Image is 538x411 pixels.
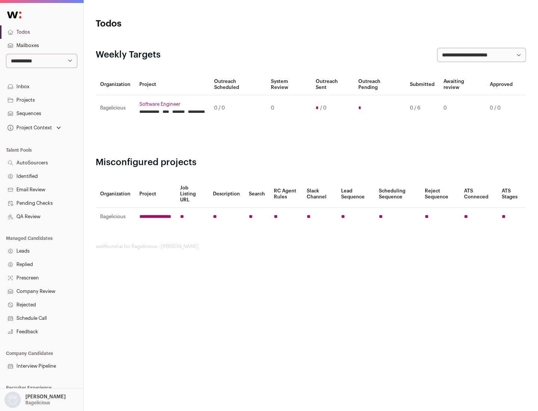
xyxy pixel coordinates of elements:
[485,74,517,95] th: Approved
[135,180,176,208] th: Project
[6,123,62,133] button: Open dropdown
[139,101,205,107] a: Software Engineer
[420,180,460,208] th: Reject Sequence
[96,18,239,30] h1: Todos
[439,74,485,95] th: Awaiting review
[3,392,67,408] button: Open dropdown
[354,74,405,95] th: Outreach Pending
[135,74,210,95] th: Project
[460,180,497,208] th: ATS Conneced
[302,180,337,208] th: Slack Channel
[96,208,135,226] td: Bagelicious
[25,394,66,400] p: [PERSON_NAME]
[266,95,311,121] td: 0
[25,400,50,406] p: Bagelicious
[208,180,244,208] th: Description
[3,7,25,22] img: Wellfound
[96,244,526,250] footer: wellfound:ai for Bagelicious - [PERSON_NAME]
[6,125,52,131] div: Project Context
[485,95,517,121] td: 0 / 0
[497,180,526,208] th: ATS Stages
[405,74,439,95] th: Submitted
[96,49,161,61] h2: Weekly Targets
[96,74,135,95] th: Organization
[311,74,354,95] th: Outreach Sent
[337,180,374,208] th: Lead Sequence
[96,157,526,169] h2: Misconfigured projects
[4,392,21,408] img: nopic.png
[244,180,269,208] th: Search
[176,180,208,208] th: Job Listing URL
[320,105,327,111] span: / 0
[210,74,266,95] th: Outreach Scheduled
[96,95,135,121] td: Bagelicious
[374,180,420,208] th: Scheduling Sequence
[269,180,302,208] th: RC Agent Rules
[439,95,485,121] td: 0
[405,95,439,121] td: 0 / 6
[96,180,135,208] th: Organization
[266,74,311,95] th: System Review
[210,95,266,121] td: 0 / 0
